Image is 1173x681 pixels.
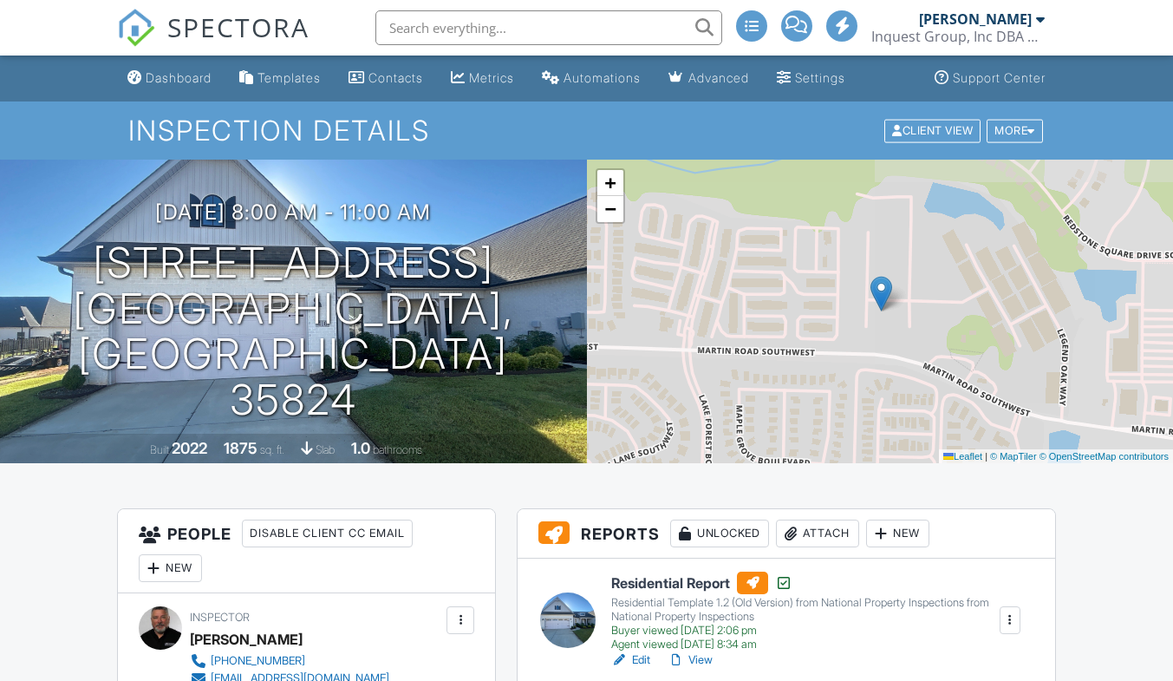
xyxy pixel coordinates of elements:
div: Inquest Group, Inc DBA National Property Inspections [871,28,1045,45]
div: Unlocked [670,520,769,547]
span: | [985,451,987,462]
div: New [139,554,202,582]
a: Metrics [444,62,521,95]
a: © OpenStreetMap contributors [1039,451,1169,462]
div: Settings [795,70,845,85]
img: Marker [870,276,892,311]
span: + [604,172,616,193]
a: Contacts [342,62,430,95]
div: New [866,520,929,547]
span: − [604,198,616,219]
div: [PERSON_NAME] [919,10,1032,28]
a: Templates [232,62,328,95]
a: Advanced [661,62,756,95]
a: Leaflet [943,451,982,462]
a: Client View [883,123,985,136]
a: Support Center [928,62,1052,95]
span: bathrooms [373,443,422,456]
a: Edit [611,652,650,669]
div: More [987,119,1043,142]
div: 1875 [224,439,257,457]
span: slab [316,443,335,456]
div: Support Center [953,70,1046,85]
input: Search everything... [375,10,722,45]
div: Disable Client CC Email [242,520,413,547]
div: Attach [776,520,859,547]
div: [PERSON_NAME] [190,626,303,652]
span: SPECTORA [167,9,310,45]
span: sq. ft. [260,443,284,456]
span: Inspector [190,611,250,624]
a: © MapTiler [990,451,1037,462]
h3: People [118,509,495,593]
div: Client View [884,119,981,142]
div: 2022 [172,439,207,457]
a: Zoom in [597,170,623,196]
h3: Reports [518,509,1054,559]
a: Automations (Advanced) [535,62,648,95]
a: SPECTORA [117,23,310,60]
div: [PHONE_NUMBER] [211,654,305,668]
span: Built [150,443,169,456]
div: Buyer viewed [DATE] 2:06 pm [611,624,998,638]
img: The Best Home Inspection Software - Spectora [117,9,155,47]
div: Templates [257,70,321,85]
div: 1.0 [351,439,370,457]
div: Agent viewed [DATE] 8:34 am [611,638,998,652]
div: Advanced [688,70,749,85]
h3: [DATE] 8:00 am - 11:00 am [155,200,431,224]
a: [PHONE_NUMBER] [190,652,389,670]
a: Dashboard [121,62,218,95]
h6: Residential Report [611,572,998,594]
div: Contacts [368,70,423,85]
div: Metrics [469,70,514,85]
div: Dashboard [146,70,212,85]
a: View [668,652,713,669]
h1: [STREET_ADDRESS] [GEOGRAPHIC_DATA], [GEOGRAPHIC_DATA] 35824 [28,240,559,423]
a: Residential Report Residential Template 1.2 (Old Version) from National Property Inspections from... [611,572,998,652]
div: Residential Template 1.2 (Old Version) from National Property Inspections from National Property ... [611,596,998,624]
div: Automations [564,70,641,85]
a: Settings [770,62,852,95]
h1: Inspection Details [128,115,1045,146]
a: Zoom out [597,196,623,222]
